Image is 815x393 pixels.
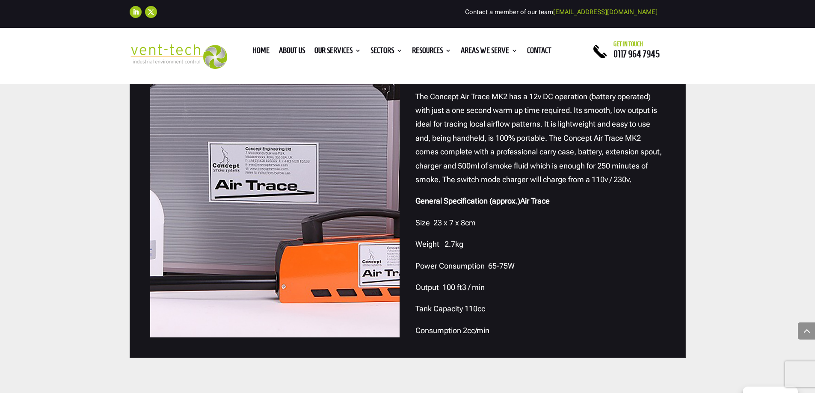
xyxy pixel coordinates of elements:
span: The Concept Air Trace MK2 has a 12v DC operation (battery operated) with just a one second warm u... [415,92,662,184]
p: Weight 2.7kg [415,237,665,259]
a: Resources [412,47,451,57]
a: [EMAIL_ADDRESS][DOMAIN_NAME] [553,8,658,16]
a: About us [279,47,305,57]
p: Output 100 ft3 / min [415,281,665,302]
a: Our Services [314,47,361,57]
a: Home [252,47,270,57]
a: Follow on X [145,6,157,18]
p: Consumption 2cc/min [415,324,665,337]
span: Contact a member of our team [465,8,658,16]
a: 0117 964 7945 [613,49,660,59]
strong: General Specification (approx.) [415,196,520,205]
strong: Air Trace [520,196,550,205]
p: Tank Capacity 110cc [415,302,665,323]
a: Follow on LinkedIn [130,6,142,18]
a: Contact [527,47,551,57]
a: Sectors [370,47,403,57]
p: Power Consumption 65-75W [415,259,665,281]
img: 2023-09-27T08_35_16.549ZVENT-TECH---Clear-background [130,44,228,69]
span: Get in touch [613,41,643,47]
a: Areas We Serve [461,47,518,57]
p: Size 23 x 7 x 8cm [415,216,665,237]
